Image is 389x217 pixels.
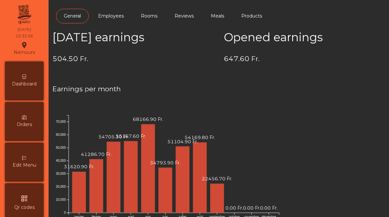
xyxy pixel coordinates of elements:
span: Qr codes [14,204,35,211]
h4: 504.50 Fr. [52,54,214,64]
span: Orders [17,121,32,128]
h2: [DATE] earnings [52,31,214,44]
i: location_on [20,41,28,49]
text: 0.00 Fr. [243,205,260,211]
text: 0.00 Fr. [225,205,243,211]
text: 51104.90 Fr. [167,138,198,144]
text: 20,000 [56,185,66,188]
span: Edit Menu [13,162,36,169]
div: [DATE] [17,27,31,32]
div: Nemours [14,40,35,57]
h2: Opened earnings [224,31,385,44]
text: 54169.80 Fr. [185,134,215,140]
div: 15:32:56 [16,33,33,39]
text: 0.00 Fr. [260,205,278,211]
h4: 647.60 Fr. [224,54,385,64]
text: 34793.90 Fr. [150,160,180,166]
a: General [56,9,89,23]
text: 54705.30 Fr. [98,134,129,140]
text: 50,000 [56,146,66,149]
text: 41286.70 Fr. [81,151,111,157]
text: 22456.70 Fr. [202,176,232,182]
text: 55167.60 Fr. [116,133,146,139]
text: 60,000 [56,133,66,136]
h4: Earnings per month [52,84,385,94]
img: qpiato [16,3,32,26]
a: Employees [90,9,132,23]
a: Meals [203,9,232,23]
text: 31620.90 Fr. [64,164,94,170]
i: qr_code [20,195,28,202]
text: 68166.90 Fr. [133,116,163,122]
text: 40,000 [56,159,66,162]
text: 30,000 [56,172,66,175]
span: Dashboard [12,81,37,87]
text: 10,000 [56,198,66,201]
text: 70,000 [56,120,66,123]
a: Reviews [167,9,201,23]
a: Products [234,9,270,23]
a: Rooms [133,9,165,23]
text: 0 [64,211,66,214]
